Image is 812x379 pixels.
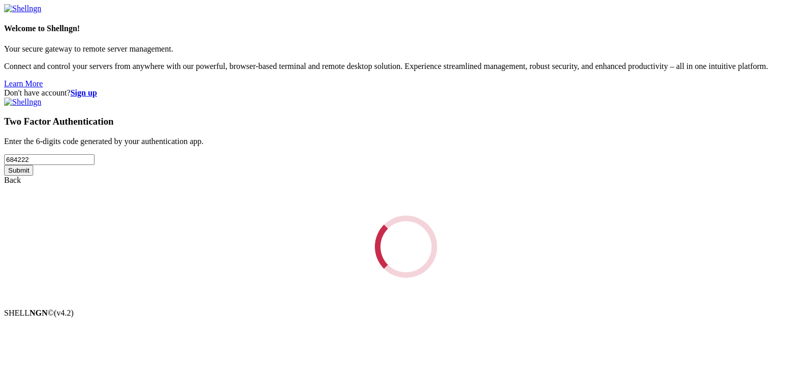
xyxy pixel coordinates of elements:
input: Two factor code [4,154,94,165]
p: Your secure gateway to remote server management. [4,44,808,54]
div: Loading... [367,208,444,285]
b: NGN [30,309,48,317]
span: SHELL © [4,309,74,317]
p: Enter the 6-digits code generated by your authentication app. [4,137,808,146]
h4: Welcome to Shellngn! [4,24,808,33]
span: 4.2.0 [54,309,74,317]
img: Shellngn [4,4,41,13]
div: Don't have account? [4,88,808,98]
input: Submit [4,165,33,176]
a: Back [4,176,21,184]
h3: Two Factor Authentication [4,116,808,127]
a: Sign up [70,88,97,97]
p: Connect and control your servers from anywhere with our powerful, browser-based terminal and remo... [4,62,808,71]
img: Shellngn [4,98,41,107]
a: Learn More [4,79,43,88]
